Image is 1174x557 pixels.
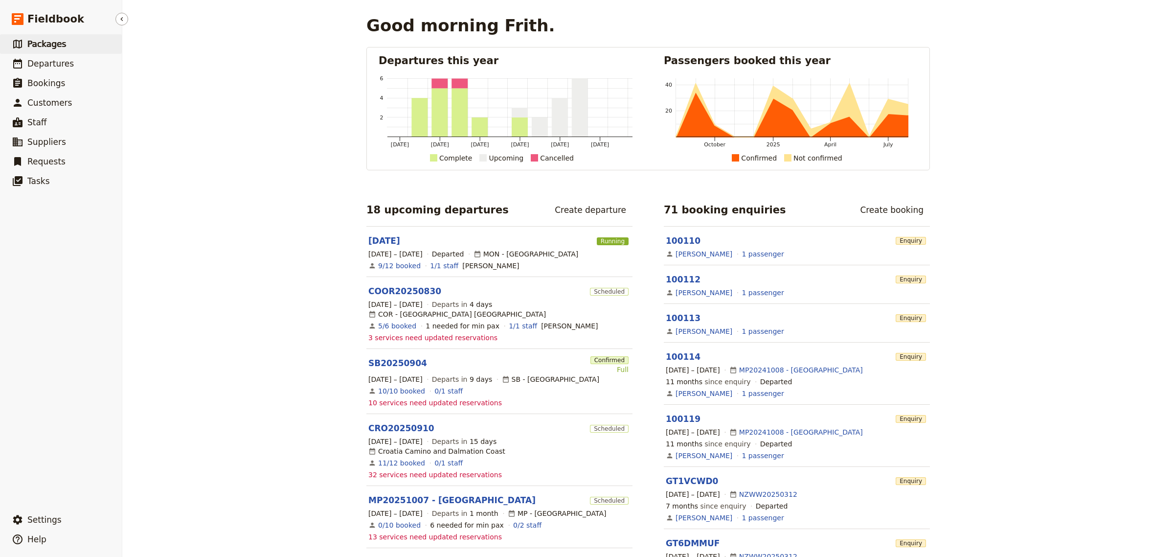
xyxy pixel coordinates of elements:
a: View the passengers for this booking [742,249,784,259]
div: Confirmed [741,152,777,164]
button: Hide menu [115,13,128,25]
tspan: 4 [380,95,384,101]
span: Bookings [27,78,65,88]
h2: Departures this year [379,53,632,68]
div: Cancelled [540,152,574,164]
span: [DATE] – [DATE] [368,300,423,309]
div: Departed [756,501,788,511]
span: 13 services need updated reservations [368,532,502,542]
span: Departs in [432,300,492,309]
div: Complete [439,152,472,164]
span: Enquiry [896,276,926,283]
tspan: [DATE] [551,141,569,148]
tspan: October [704,141,725,148]
a: 1/1 staff [430,261,458,271]
a: 100114 [666,352,700,362]
span: since enquiry [666,377,750,387]
h2: 18 upcoming departures [366,203,509,217]
a: [PERSON_NAME] [676,451,732,461]
span: Fieldbook [27,12,84,26]
a: MP20241008 - [GEOGRAPHIC_DATA] [739,427,863,437]
span: [DATE] – [DATE] [666,427,720,437]
div: COR - [GEOGRAPHIC_DATA] [GEOGRAPHIC_DATA] [368,309,546,319]
a: View the bookings for this departure [378,321,416,331]
tspan: 2 [380,115,384,121]
span: Confirmed [590,356,629,364]
div: Full [590,365,629,374]
span: 1 month [470,510,498,517]
span: Departs in [432,437,497,446]
a: [PERSON_NAME] [676,326,732,336]
div: 1 needed for min pax [426,321,499,331]
span: 15 days [470,438,497,445]
a: View the passengers for this booking [742,326,784,336]
tspan: July [883,141,893,148]
a: Create departure [548,202,632,218]
span: Packages [27,39,66,49]
span: 11 months [666,440,702,448]
div: MP - [GEOGRAPHIC_DATA] [508,509,607,518]
tspan: [DATE] [591,141,609,148]
a: 0/2 staff [513,520,542,530]
span: Settings [27,515,62,525]
tspan: April [824,141,836,148]
h2: 71 booking enquiries [664,203,786,217]
span: Help [27,534,46,544]
span: [DATE] – [DATE] [368,437,423,446]
a: 100113 [666,313,700,323]
span: 3 services need updated reservations [368,333,497,343]
a: 1/1 staff [509,321,537,331]
a: View the passengers for this booking [742,389,784,398]
span: Lisa Marshall [541,321,598,331]
span: [DATE] – [DATE] [368,509,423,518]
span: Customers [27,98,72,108]
a: Create booking [854,202,930,218]
span: Rebecca Arnott [462,261,519,271]
a: [PERSON_NAME] [676,288,732,298]
a: [PERSON_NAME] [676,513,732,523]
span: Enquiry [896,314,926,322]
a: GT6DMMUF [666,538,720,548]
span: 32 services need updated reservations [368,470,502,480]
span: Enquiry [896,415,926,423]
a: NZWW20250312 [739,489,797,499]
span: [DATE] – [DATE] [666,365,720,375]
a: CRO20250910 [368,422,434,434]
a: 100119 [666,414,700,424]
span: since enquiry [666,501,746,511]
div: MON - [GEOGRAPHIC_DATA] [474,249,579,259]
span: Enquiry [896,237,926,245]
span: Tasks [27,176,50,186]
a: [PERSON_NAME] [676,249,732,259]
div: Croatia Camino and Dalmation Coast [368,446,505,456]
span: 11 months [666,378,702,386]
span: Enquiry [896,353,926,361]
span: 9 days [470,375,492,383]
div: Departed [432,249,464,259]
span: Enquiry [896,539,926,547]
div: Departed [760,439,792,449]
span: Staff [27,117,47,127]
div: Departed [760,377,792,387]
a: View the passengers for this booking [742,513,784,523]
a: View the bookings for this departure [378,520,421,530]
a: 100112 [666,275,700,284]
div: 6 needed for min pax [430,520,504,530]
a: View the bookings for this departure [378,261,421,271]
tspan: 40 [665,82,672,88]
h1: Good morning Frith. [366,16,555,35]
tspan: [DATE] [391,141,409,148]
span: Scheduled [590,425,629,433]
span: Scheduled [590,288,629,296]
span: Suppliers [27,137,66,147]
div: Upcoming [489,152,523,164]
span: Enquiry [896,477,926,485]
a: View the passengers for this booking [742,288,784,298]
span: [DATE] – [DATE] [368,374,423,384]
tspan: [DATE] [471,141,489,148]
h2: Passengers booked this year [664,53,918,68]
span: 4 days [470,301,492,308]
span: 7 months [666,502,698,510]
a: [PERSON_NAME] [676,389,732,398]
span: since enquiry [666,439,750,449]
